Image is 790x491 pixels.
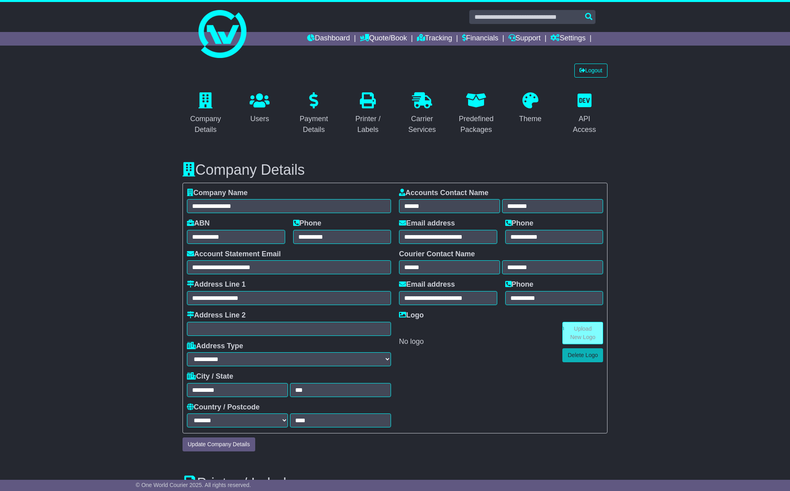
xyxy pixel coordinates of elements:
a: Logout [574,64,607,78]
div: Predefined Packages [459,114,494,135]
div: API Access [567,114,603,135]
a: Company Details [183,90,229,138]
a: Settings [550,32,586,46]
label: Address Line 2 [187,311,246,320]
div: Users [250,114,270,124]
h3: Company Details [183,162,607,178]
button: Update Company Details [183,437,255,451]
label: Country / Postcode [187,403,260,412]
label: Address Line 1 [187,280,246,289]
a: Theme [514,90,547,127]
a: Financials [462,32,498,46]
div: Company Details [188,114,224,135]
label: Email address [399,219,455,228]
a: Quote/Book [360,32,407,46]
a: Tracking [417,32,452,46]
label: City / State [187,372,233,381]
label: Email address [399,280,455,289]
span: © One World Courier 2025. All rights reserved. [136,482,251,488]
a: API Access [562,90,608,138]
a: Users [244,90,275,127]
label: Courier Contact Name [399,250,475,259]
label: Accounts Contact Name [399,189,488,198]
a: Dashboard [307,32,350,46]
div: Theme [519,114,542,124]
a: Upload New Logo [562,322,603,344]
div: Printer / Labels [350,114,386,135]
span: No logo [399,337,424,345]
div: Carrier Services [404,114,440,135]
label: Phone [293,219,322,228]
label: Account Statement Email [187,250,281,259]
label: Phone [505,219,534,228]
a: Carrier Services [399,90,445,138]
label: Logo [399,311,424,320]
div: Payment Details [296,114,332,135]
a: Support [508,32,541,46]
a: Payment Details [291,90,337,138]
label: Address Type [187,342,243,351]
a: Predefined Packages [453,90,500,138]
a: Printer / Labels [345,90,391,138]
label: Phone [505,280,534,289]
label: ABN [187,219,210,228]
label: Company Name [187,189,248,198]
